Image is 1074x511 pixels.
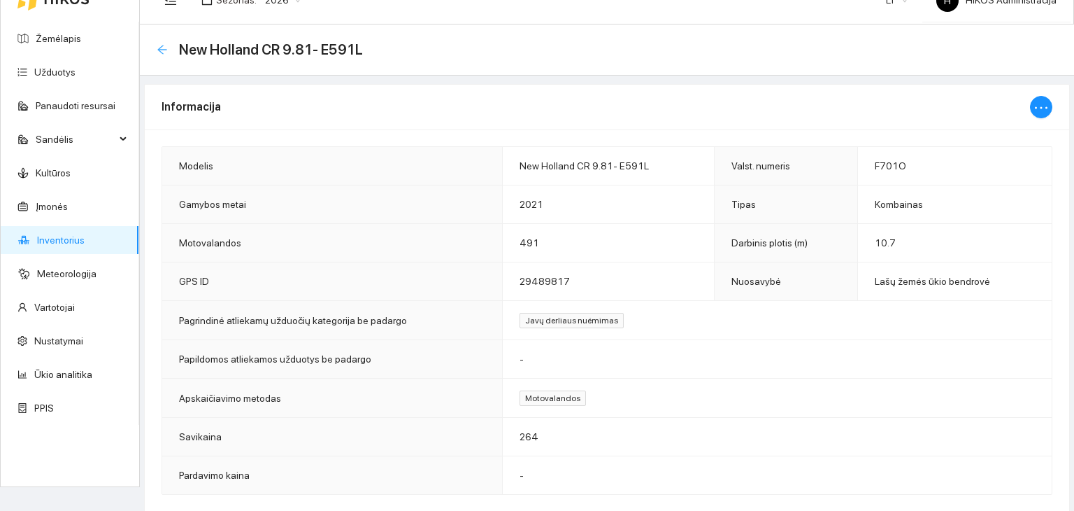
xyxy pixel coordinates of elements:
span: Pagrindinė atliekamų užduočių kategorija be padargo [179,315,407,326]
div: Informacija [162,87,1030,127]
span: Nuosavybė [731,276,781,287]
span: ellipsis [1033,99,1050,119]
a: Nustatymai [34,335,83,346]
span: Kombainas [875,199,923,210]
span: 2021 [520,199,543,210]
span: arrow-left [157,44,168,55]
span: Javų derliaus nuėmimas [520,313,624,328]
span: Modelis [179,160,213,171]
a: Įmonės [36,201,68,212]
span: - [520,353,524,365]
span: 491 [520,237,539,248]
span: Savikaina [179,431,222,442]
span: F701O [875,160,906,171]
span: Pardavimo kaina [179,470,250,481]
span: Apskaičiavimo metodas [179,393,281,404]
span: - [520,470,524,481]
a: Kultūros [36,167,71,178]
span: Valst. numeris [731,160,790,171]
span: 10.7 [875,237,896,248]
span: New Holland CR 9.81- E591L [520,160,649,171]
span: Darbinis plotis (m) [731,237,808,248]
a: Panaudoti resursai [36,100,115,111]
a: Užduotys [34,66,76,78]
a: PPIS [34,402,54,414]
span: Motovalandos [179,237,241,248]
a: Vartotojai [34,302,75,313]
span: 264 [520,431,538,442]
span: New Holland CR 9.81- E591L [179,38,363,61]
span: Motovalandos [520,391,586,406]
button: ellipsis [1030,96,1052,118]
a: Ūkio analitika [34,369,92,380]
a: Žemėlapis [36,33,81,44]
span: 29489817 [520,276,570,287]
span: GPS ID [179,276,209,287]
span: Sandėlis [36,125,115,153]
span: Tipas [731,199,756,210]
a: Meteorologija [37,268,96,279]
span: Gamybos metai [179,199,246,210]
span: Lašų žemės ūkio bendrovė [875,276,990,287]
div: Atgal [157,44,168,56]
a: Inventorius [37,234,85,246]
span: Papildomos atliekamos užduotys be padargo [179,353,371,365]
